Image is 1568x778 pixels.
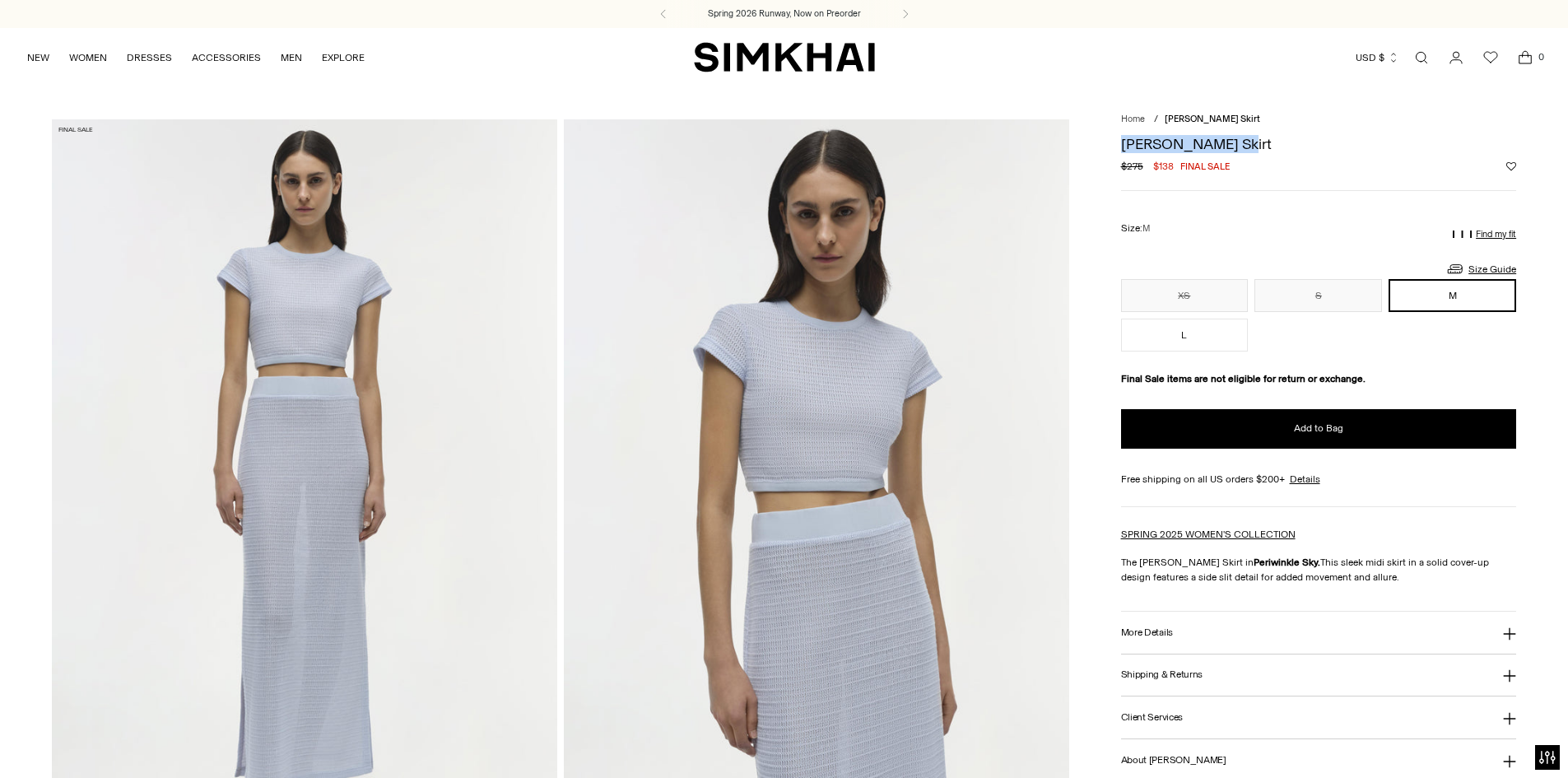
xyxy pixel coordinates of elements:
h3: About [PERSON_NAME] [1121,755,1226,766]
h1: [PERSON_NAME] Skirt [1121,137,1517,151]
span: $138 [1153,159,1174,174]
div: Free shipping on all US orders $200+ [1121,472,1517,487]
a: SIMKHAI [694,41,875,73]
s: $275 [1121,159,1143,174]
button: More Details [1121,612,1517,654]
span: 0 [1533,49,1548,64]
a: Open search modal [1405,41,1438,74]
strong: Periwinkle Sky. [1254,557,1320,568]
a: DRESSES [127,40,172,76]
button: USD $ [1356,40,1399,76]
button: XS [1121,279,1249,312]
a: Home [1121,114,1145,124]
strong: Final Sale items are not eligible for return or exchange. [1121,373,1366,384]
a: MEN [281,40,302,76]
button: Add to Wishlist [1506,161,1516,171]
h3: More Details [1121,627,1173,638]
button: Shipping & Returns [1121,655,1517,696]
div: / [1154,113,1158,127]
a: Size Guide [1445,259,1516,279]
h3: Client Services [1121,712,1184,723]
span: Add to Bag [1294,422,1343,436]
button: M [1389,279,1516,312]
span: [PERSON_NAME] Skirt [1165,114,1260,124]
nav: breadcrumbs [1121,113,1517,127]
span: M [1142,223,1150,234]
a: Open cart modal [1509,41,1542,74]
button: S [1254,279,1382,312]
button: L [1121,319,1249,352]
h3: Shipping & Returns [1121,669,1203,680]
a: Go to the account page [1440,41,1473,74]
a: SPRING 2025 WOMEN'S COLLECTION [1121,529,1296,540]
a: ACCESSORIES [192,40,261,76]
label: Size: [1121,221,1150,236]
a: NEW [27,40,49,76]
a: Wishlist [1474,41,1507,74]
button: Client Services [1121,696,1517,738]
button: Add to Bag [1121,409,1517,449]
a: Spring 2026 Runway, Now on Preorder [708,7,861,21]
a: Details [1290,472,1320,487]
p: The [PERSON_NAME] Skirt in This sleek midi skirt in a solid cover-up design features a side slit ... [1121,555,1517,585]
a: WOMEN [69,40,107,76]
a: EXPLORE [322,40,365,76]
